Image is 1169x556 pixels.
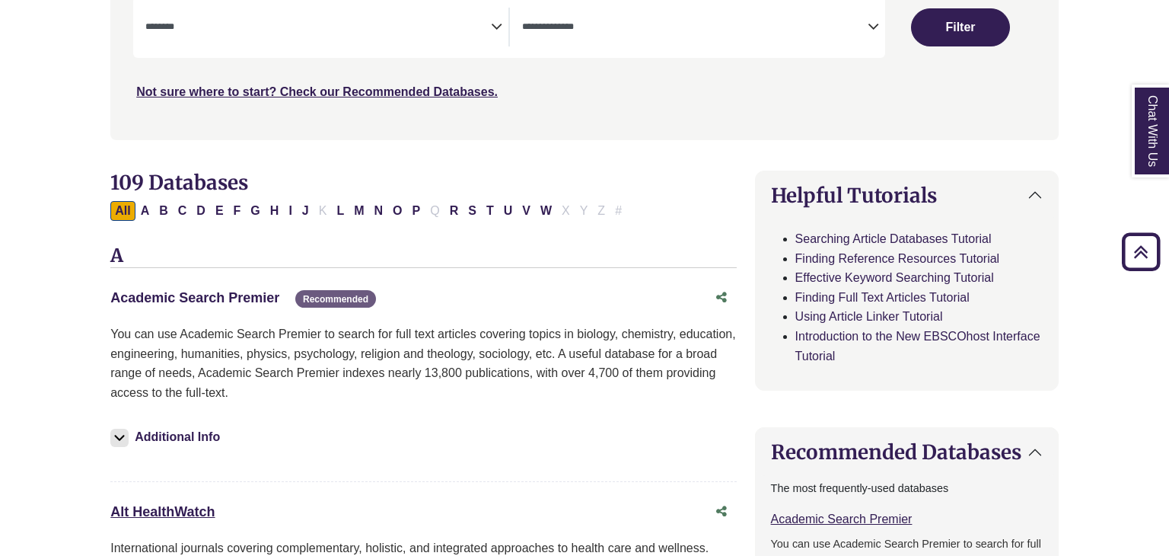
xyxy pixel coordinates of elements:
textarea: Search [145,22,491,34]
a: Searching Article Databases Tutorial [795,232,992,245]
div: Alpha-list to filter by first letter of database name [110,203,628,216]
button: Filter Results F [229,201,246,221]
button: Filter Results J [298,201,314,221]
button: Filter Results E [211,201,228,221]
button: Filter Results G [246,201,264,221]
a: Academic Search Premier [771,513,913,526]
button: Filter Results M [349,201,368,221]
a: Alt HealthWatch [110,504,215,519]
button: Filter Results W [536,201,556,221]
button: Helpful Tutorials [756,171,1058,219]
button: Filter Results A [136,201,154,221]
button: Filter Results L [332,201,349,221]
button: Filter Results N [370,201,388,221]
button: Filter Results T [482,201,498,221]
button: Filter Results V [518,201,535,221]
button: Share this database [706,283,737,312]
a: Finding Full Text Articles Tutorial [795,291,970,304]
a: Finding Reference Resources Tutorial [795,252,1000,265]
button: Additional Info [110,427,225,448]
button: Filter Results O [388,201,406,221]
button: All [110,201,135,221]
a: Academic Search Premier [110,290,279,305]
button: Filter Results S [463,201,481,221]
span: 109 Databases [110,170,248,195]
button: Filter Results U [499,201,518,221]
a: Introduction to the New EBSCOhost Interface Tutorial [795,330,1040,363]
a: Back to Top [1116,241,1165,262]
button: Filter Results I [284,201,296,221]
button: Filter Results C [174,201,192,221]
a: Effective Keyword Searching Tutorial [795,271,994,284]
h3: A [110,245,736,268]
button: Filter Results R [445,201,463,221]
p: The most frequently-used databases [771,480,1043,497]
textarea: Search [522,22,868,34]
button: Submit for Search Results [911,8,1010,46]
button: Filter Results H [266,201,284,221]
p: You can use Academic Search Premier to search for full text articles covering topics in biology, ... [110,324,736,402]
a: Not sure where to start? Check our Recommended Databases. [136,85,498,98]
button: Share this database [706,497,737,526]
button: Filter Results P [408,201,425,221]
button: Filter Results D [192,201,210,221]
span: Recommended [295,290,376,308]
button: Recommended Databases [756,428,1058,476]
button: Filter Results B [154,201,173,221]
a: Using Article Linker Tutorial [795,310,943,323]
